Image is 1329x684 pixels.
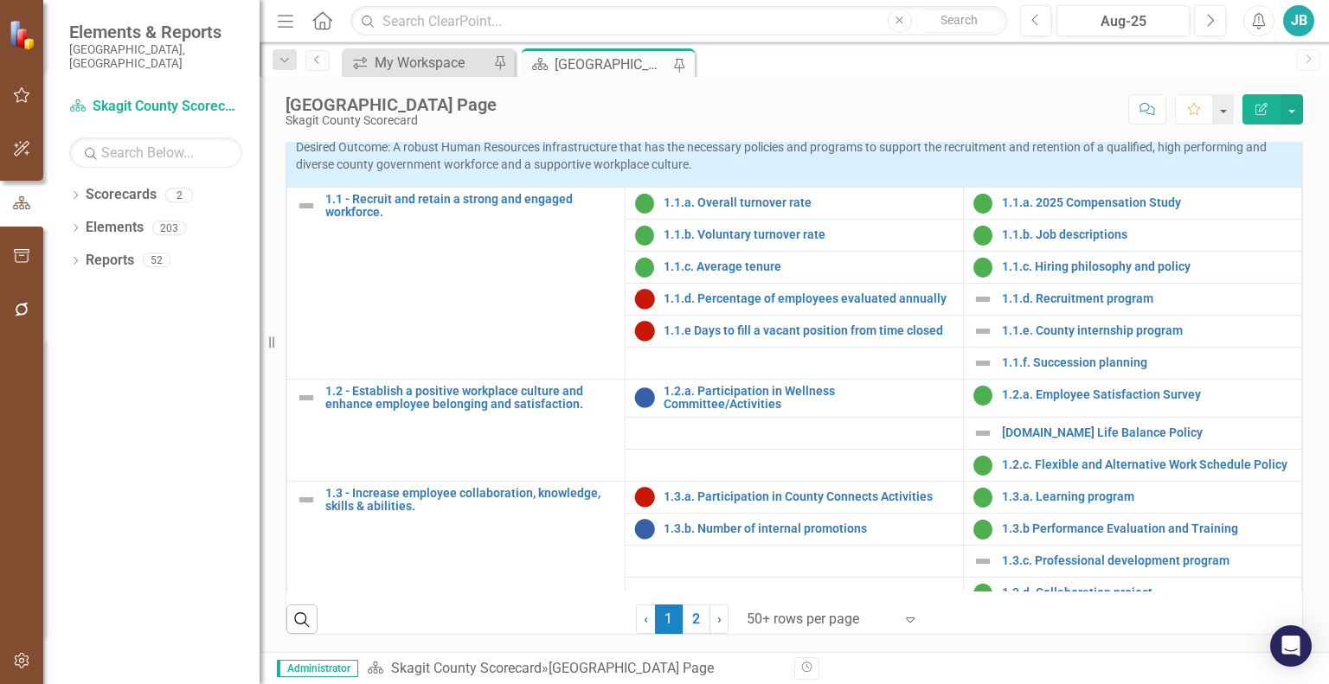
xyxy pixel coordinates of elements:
[973,487,993,508] img: On Target
[287,379,626,481] td: Double-Click to Edit Right Click for Context Menu
[963,545,1301,577] td: Double-Click to Edit Right Click for Context Menu
[664,260,954,273] a: 1.1.c. Average tenure
[963,283,1301,315] td: Double-Click to Edit Right Click for Context Menu
[1002,356,1293,369] a: 1.1.f. Succession planning
[287,187,626,379] td: Double-Click to Edit Right Click for Context Menu
[634,289,655,310] img: Below Plan
[86,185,157,205] a: Scorecards
[683,604,710,634] a: 2
[1002,388,1293,401] a: 1.2.a. Employee Satisfaction Survey
[1002,458,1293,471] a: 1.2.c. Flexible and Alternative Work Schedule Policy
[717,610,722,627] span: ›
[973,289,993,310] img: Not Defined
[963,347,1301,379] td: Double-Click to Edit Right Click for Context Menu
[296,387,317,408] img: Not Defined
[86,218,144,238] a: Elements
[634,387,655,408] img: No Information
[625,481,963,513] td: Double-Click to Edit Right Click for Context Menu
[916,9,1003,33] button: Search
[634,225,655,246] img: On Target
[555,54,669,75] div: [GEOGRAPHIC_DATA] Page
[286,114,497,127] div: Skagit County Scorecard
[655,604,683,634] span: 1
[165,188,193,202] div: 2
[625,513,963,545] td: Double-Click to Edit Right Click for Context Menu
[296,489,317,510] img: Not Defined
[963,315,1301,347] td: Double-Click to Edit Right Click for Context Menu
[1002,292,1293,305] a: 1.1.d. Recruitment program
[86,251,134,271] a: Reports
[973,423,993,444] img: Not Defined
[941,13,978,27] span: Search
[625,251,963,283] td: Double-Click to Edit Right Click for Context Menu
[664,196,954,209] a: 1.1.a. Overall turnover rate
[973,257,993,278] img: On Target
[973,193,993,214] img: On Target
[69,137,242,168] input: Search Below...
[963,219,1301,251] td: Double-Click to Edit Right Click for Context Menu
[287,481,626,673] td: Double-Click to Edit Right Click for Context Menu
[277,660,358,677] span: Administrator
[1283,5,1314,36] button: JB
[625,379,963,417] td: Double-Click to Edit Right Click for Context Menu
[625,315,963,347] td: Double-Click to Edit Right Click for Context Menu
[346,52,489,74] a: My Workspace
[325,193,616,220] a: 1.1 - Recruit and retain a strong and engaged workforce.
[1002,228,1293,241] a: 1.1.b. Job descriptions
[375,52,489,74] div: My Workspace
[973,353,993,374] img: Not Defined
[973,321,993,342] img: Not Defined
[963,481,1301,513] td: Double-Click to Edit Right Click for Context Menu
[625,219,963,251] td: Double-Click to Edit Right Click for Context Menu
[963,513,1301,545] td: Double-Click to Edit Right Click for Context Menu
[1002,324,1293,337] a: 1.1.e. County internship program
[973,225,993,246] img: On Target
[69,42,242,71] small: [GEOGRAPHIC_DATA], [GEOGRAPHIC_DATA]
[296,195,317,216] img: Not Defined
[973,583,993,604] img: On Target
[634,487,655,508] img: Below Plan
[963,251,1301,283] td: Double-Click to Edit Right Click for Context Menu
[1002,260,1293,273] a: 1.1.c. Hiring philosophy and policy
[963,379,1301,417] td: Double-Click to Edit Right Click for Context Menu
[296,138,1293,173] p: Desired Outcome: A robust Human Resources infrastructure that has the necessary policies and prog...
[1002,522,1293,535] a: 1.3.b Performance Evaluation and Training
[634,257,655,278] img: On Target
[1002,586,1293,599] a: 1.3.d. Collaboration project
[1002,426,1293,439] a: [DOMAIN_NAME] Life Balance Policy
[973,455,993,476] img: On Target
[625,283,963,315] td: Double-Click to Edit Right Click for Context Menu
[287,111,1302,187] td: Double-Click to Edit
[664,385,954,412] a: 1.2.a. Participation in Wellness Committee/Activities
[286,95,497,114] div: [GEOGRAPHIC_DATA] Page
[152,221,186,235] div: 203
[325,385,616,412] a: 1.2 - Establish a positive workplace culture and enhance employee belonging and satisfaction.
[325,487,616,514] a: 1.3 - Increase employee collaboration, knowledge, skills & abilities.
[1002,196,1293,209] a: 1.1.a. 2025 Compensation Study
[1002,554,1293,567] a: 1.3.c. Professional development program
[143,253,170,268] div: 52
[664,228,954,241] a: 1.1.b. Voluntary turnover rate
[1270,625,1312,667] div: Open Intercom Messenger
[963,577,1301,609] td: Double-Click to Edit Right Click for Context Menu
[664,324,954,337] a: 1.1.e Days to fill a vacant position from time closed
[1063,11,1184,32] div: Aug-25
[644,610,648,627] span: ‹
[963,449,1301,481] td: Double-Click to Edit Right Click for Context Menu
[69,22,242,42] span: Elements & Reports
[391,660,542,676] a: Skagit County Scorecard
[963,417,1301,449] td: Double-Click to Edit Right Click for Context Menu
[367,659,781,679] div: »
[664,522,954,535] a: 1.3.b. Number of internal promotions
[69,97,242,117] a: Skagit County Scorecard
[625,187,963,219] td: Double-Click to Edit Right Click for Context Menu
[9,20,39,50] img: ClearPoint Strategy
[634,193,655,214] img: On Target
[973,551,993,572] img: Not Defined
[1002,490,1293,503] a: 1.3.a. Learning program
[634,519,655,540] img: No Information
[634,321,655,342] img: Below Plan
[973,385,993,406] img: On Target
[664,292,954,305] a: 1.1.d. Percentage of employees evaluated annually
